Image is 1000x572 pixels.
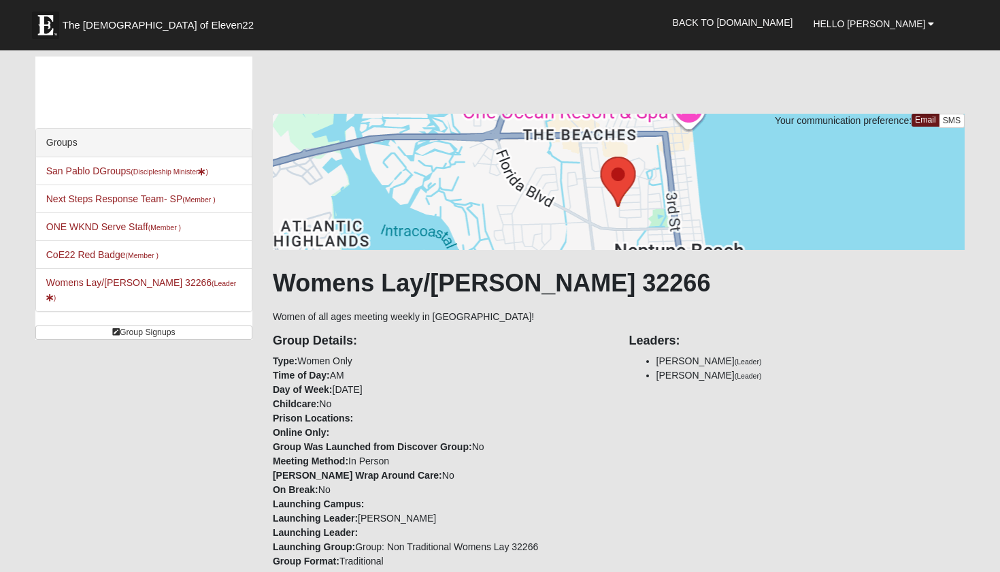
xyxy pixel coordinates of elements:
[735,357,762,366] small: (Leader)
[273,541,355,552] strong: Launching Group:
[656,354,965,368] li: [PERSON_NAME]
[32,12,59,39] img: Eleven22 logo
[273,527,358,538] strong: Launching Leader:
[36,129,252,157] div: Groups
[35,325,252,340] a: Group Signups
[46,249,159,260] a: CoE22 Red Badge(Member )
[182,195,215,204] small: (Member )
[273,413,353,424] strong: Prison Locations:
[63,18,254,32] span: The [DEMOGRAPHIC_DATA] of Eleven22
[813,18,925,29] span: Hello [PERSON_NAME]
[263,324,619,569] div: Women Only AM [DATE] No No In Person No No [PERSON_NAME] Group: Non Traditional Womens Lay 32266 ...
[148,223,181,232] small: (Member )
[273,427,329,438] strong: Online Only:
[629,334,965,349] h4: Leaders:
[131,168,208,176] small: (Discipleship Minister )
[939,114,965,128] a: SMS
[273,355,297,366] strong: Type:
[273,470,442,481] strong: [PERSON_NAME] Wrap Around Care:
[912,114,939,127] a: Email
[273,456,348,466] strong: Meeting Method:
[663,5,803,39] a: Back to [DOMAIN_NAME]
[273,484,318,495] strong: On Break:
[656,368,965,383] li: [PERSON_NAME]
[273,334,609,349] h4: Group Details:
[273,370,330,381] strong: Time of Day:
[803,7,944,41] a: Hello [PERSON_NAME]
[46,193,216,204] a: Next Steps Response Team- SP(Member )
[273,513,358,524] strong: Launching Leader:
[46,165,208,176] a: San Pablo DGroups(Discipleship Minister)
[775,115,912,126] span: Your communication preference:
[25,5,297,39] a: The [DEMOGRAPHIC_DATA] of Eleven22
[126,251,159,259] small: (Member )
[273,498,365,509] strong: Launching Campus:
[46,221,181,232] a: ONE WKND Serve Staff(Member )
[273,441,472,452] strong: Group Was Launched from Discover Group:
[273,268,965,298] h1: Womens Lay/[PERSON_NAME] 32266
[735,372,762,380] small: (Leader)
[273,398,319,409] strong: Childcare:
[46,277,237,302] a: Womens Lay/[PERSON_NAME] 32266(Leader)
[273,384,333,395] strong: Day of Week:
